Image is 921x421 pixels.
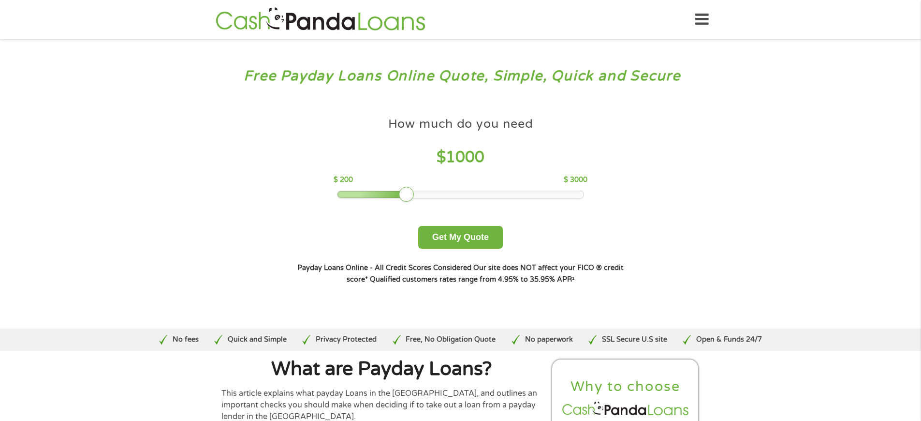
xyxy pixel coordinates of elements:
strong: Our site does NOT affect your FICO ® credit score* [347,264,624,284]
h4: $ [334,148,587,167]
h4: How much do you need [388,116,533,132]
p: SSL Secure U.S site [602,334,667,345]
p: No fees [173,334,199,345]
h1: What are Payday Loans? [221,360,542,379]
h2: Why to choose [560,378,691,396]
button: Get My Quote [418,226,503,249]
p: $ 200 [334,175,353,185]
p: Open & Funds 24/7 [696,334,762,345]
p: Quick and Simple [228,334,287,345]
strong: Qualified customers rates range from 4.95% to 35.95% APR¹ [370,275,574,284]
p: $ 3000 [564,175,587,185]
p: Privacy Protected [316,334,377,345]
strong: Payday Loans Online - All Credit Scores Considered [297,264,471,272]
img: GetLoanNow Logo [213,6,428,33]
p: No paperwork [525,334,573,345]
h3: Free Payday Loans Online Quote, Simple, Quick and Secure [28,67,893,85]
span: 1000 [446,148,484,166]
p: Free, No Obligation Quote [406,334,496,345]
